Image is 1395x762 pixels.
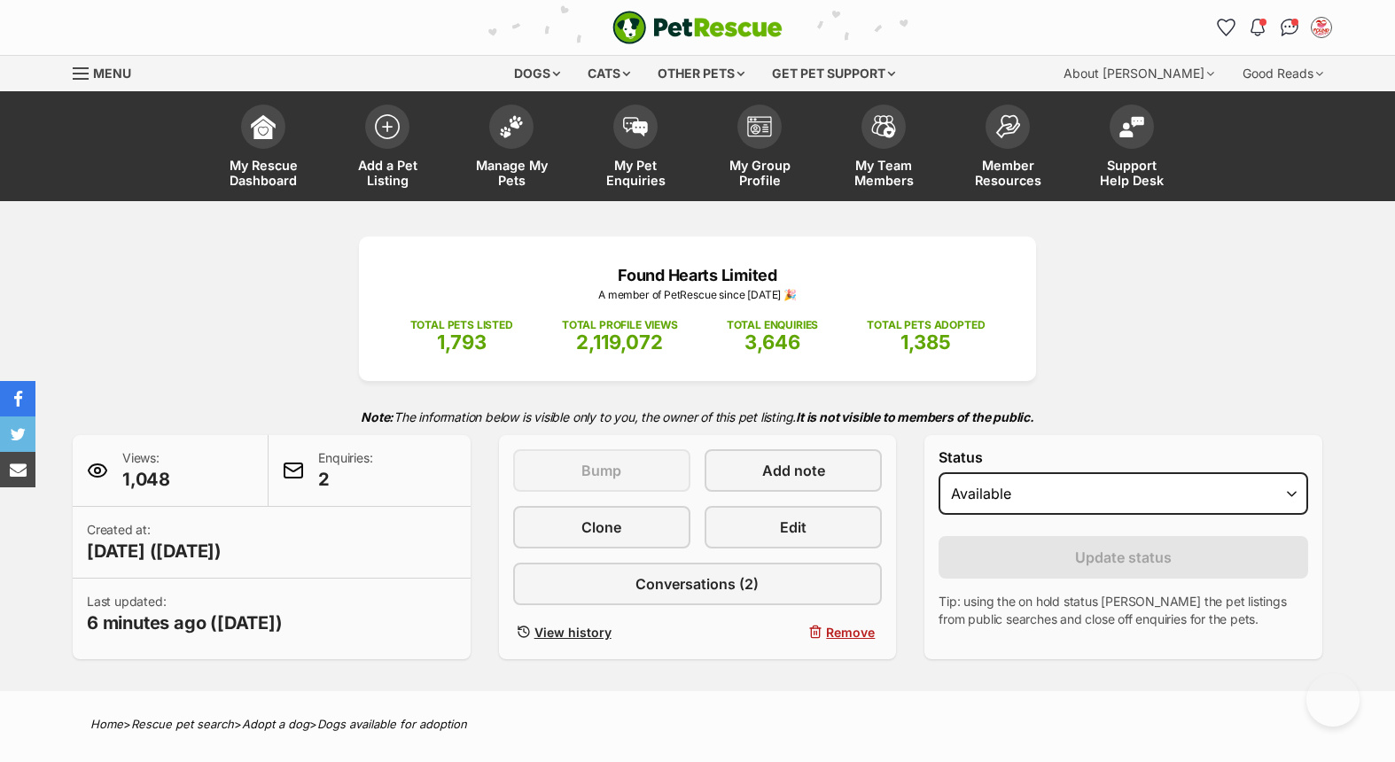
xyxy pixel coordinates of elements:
p: Last updated: [87,593,283,635]
iframe: Help Scout Beacon - Open [1306,673,1360,727]
a: Edit [705,506,882,548]
strong: Note: [361,409,394,424]
span: Edit [780,517,807,538]
p: Created at: [87,521,222,564]
a: Add note [705,449,882,492]
span: Manage My Pets [471,158,551,188]
p: TOTAL PROFILE VIEWS [562,317,678,333]
span: Add note [762,460,825,481]
span: [DATE] ([DATE]) [87,539,222,564]
p: Enquiries: [318,449,372,492]
span: Update status [1075,547,1172,568]
img: group-profile-icon-3fa3cf56718a62981997c0bc7e787c4b2cf8bcc04b72c1350f741eb67cf2f40e.svg [747,116,772,137]
img: dashboard-icon-eb2f2d2d3e046f16d808141f083e7271f6b2e854fb5c12c21221c1fb7104beca.svg [251,114,276,139]
div: About [PERSON_NAME] [1051,56,1227,91]
p: Tip: using the on hold status [PERSON_NAME] the pet listings from public searches and close off e... [939,593,1308,628]
a: PetRescue [612,11,783,44]
a: Conversations (2) [513,563,883,605]
span: 1,385 [900,330,951,354]
span: 2,119,072 [576,330,663,354]
span: My Pet Enquiries [596,158,675,188]
p: TOTAL ENQUIRIES [727,317,818,333]
p: TOTAL PETS ADOPTED [867,317,985,333]
p: Found Hearts Limited [386,263,1009,287]
div: > > > [46,718,1349,731]
span: Conversations (2) [635,573,759,595]
div: Get pet support [760,56,908,91]
span: 1,048 [122,467,170,492]
p: Views: [122,449,170,492]
img: add-pet-listing-icon-0afa8454b4691262ce3f59096e99ab1cd57d4a30225e0717b998d2c9b9846f56.svg [375,114,400,139]
a: Rescue pet search [131,717,234,731]
a: View history [513,619,690,645]
div: Good Reads [1230,56,1336,91]
div: Other pets [645,56,757,91]
p: A member of PetRescue since [DATE] 🎉 [386,287,1009,303]
button: Remove [705,619,882,645]
a: My Team Members [822,96,946,201]
strong: It is not visible to members of the public. [796,409,1034,424]
span: Bump [581,460,621,481]
a: Home [90,717,123,731]
label: Status [939,449,1308,465]
a: Conversations [1275,13,1304,42]
img: pet-enquiries-icon-7e3ad2cf08bfb03b45e93fb7055b45f3efa6380592205ae92323e6603595dc1f.svg [623,117,648,136]
span: My Rescue Dashboard [223,158,303,188]
a: Clone [513,506,690,548]
img: member-resources-icon-8e73f808a243e03378d46382f2149f9095a855e16c252ad45f914b54edf8863c.svg [995,114,1020,138]
span: 1,793 [437,330,487,354]
span: Remove [826,623,875,641]
a: Favourites [1212,13,1240,42]
span: View history [534,623,612,641]
a: My Pet Enquiries [573,96,697,201]
a: Dogs available for adoption [317,717,467,731]
img: help-desk-icon-fdf02630f3aa405de69fd3d07c3f3aa587a6932b1a1747fa1d2bba05be0121f9.svg [1119,116,1144,137]
img: team-members-icon-5396bd8760b3fe7c0b43da4ab00e1e3bb1a5d9ba89233759b79545d2d3fc5d0d.svg [871,115,896,138]
span: My Group Profile [720,158,799,188]
div: Cats [575,56,643,91]
a: My Group Profile [697,96,822,201]
img: chat-41dd97257d64d25036548639549fe6c8038ab92f7586957e7f3b1b290dea8141.svg [1281,19,1299,36]
span: Add a Pet Listing [347,158,427,188]
img: logo-e224e6f780fb5917bec1dbf3a21bbac754714ae5b6737aabdf751b685950b380.svg [612,11,783,44]
img: notifications-46538b983faf8c2785f20acdc204bb7945ddae34d4c08c2a6579f10ce5e182be.svg [1251,19,1265,36]
a: My Rescue Dashboard [201,96,325,201]
button: Notifications [1243,13,1272,42]
span: Menu [93,66,131,81]
a: Menu [73,56,144,88]
a: Member Resources [946,96,1070,201]
span: 6 minutes ago ([DATE]) [87,610,283,635]
a: Support Help Desk [1070,96,1194,201]
button: Bump [513,449,690,492]
button: My account [1307,13,1336,42]
img: manage-my-pets-icon-02211641906a0b7f246fdf0571729dbe1e7629f14944591b6c1af311fb30b64b.svg [499,115,524,138]
span: Clone [581,517,621,538]
a: Add a Pet Listing [325,96,449,201]
a: Manage My Pets [449,96,573,201]
img: VIC Dogs profile pic [1313,19,1330,36]
span: Support Help Desk [1092,158,1172,188]
span: 3,646 [744,330,800,354]
button: Update status [939,536,1308,579]
ul: Account quick links [1212,13,1336,42]
div: Dogs [502,56,573,91]
a: Adopt a dog [242,717,309,731]
span: Member Resources [968,158,1048,188]
span: 2 [318,467,372,492]
p: The information below is visible only to you, the owner of this pet listing. [73,399,1322,435]
span: My Team Members [844,158,924,188]
p: TOTAL PETS LISTED [410,317,513,333]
